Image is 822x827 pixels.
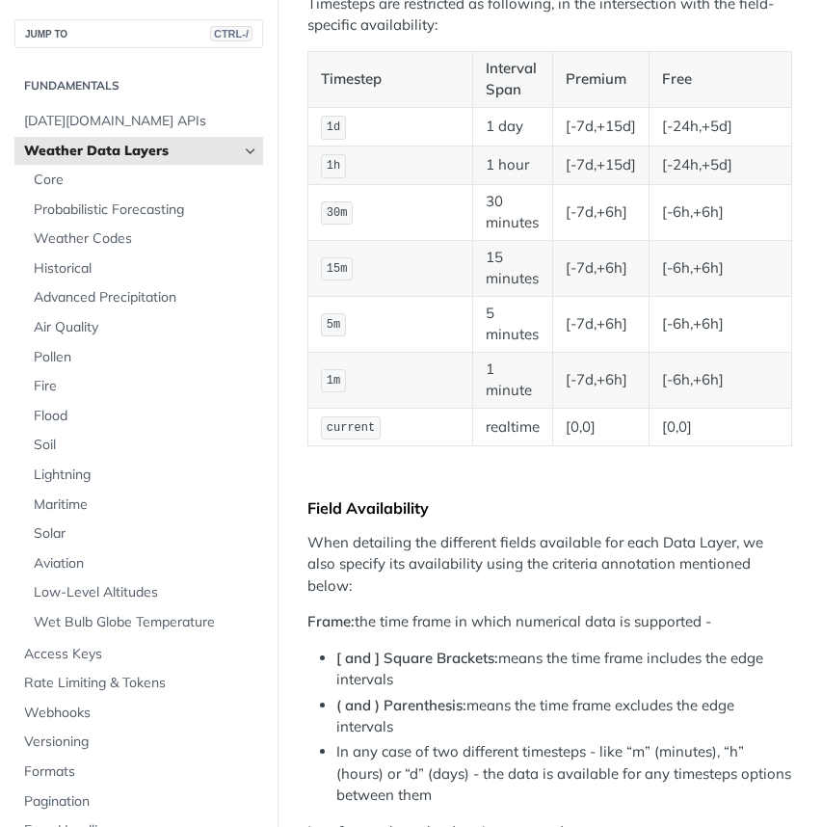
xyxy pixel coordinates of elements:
[650,51,792,107] th: Free
[553,352,650,408] td: [-7d,+6h]
[308,51,473,107] th: Timestep
[24,733,258,752] span: Versioning
[243,144,258,159] button: Hide subpages for Weather Data Layers
[14,787,263,816] a: Pagination
[307,611,792,633] p: the time frame in which numerical data is supported -
[327,159,340,173] span: 1h
[34,348,258,367] span: Pollen
[34,171,258,190] span: Core
[336,695,792,738] li: means the time frame excludes the edge intervals
[34,259,258,279] span: Historical
[14,728,263,757] a: Versioning
[24,762,258,782] span: Formats
[336,648,792,691] li: means the time frame includes the edge intervals
[24,704,258,723] span: Webhooks
[34,583,258,602] span: Low-Level Altitudes
[650,107,792,146] td: [-24h,+5d]
[34,495,258,515] span: Maritime
[14,758,263,787] a: Formats
[24,461,263,490] a: Lightning
[553,146,650,184] td: [-7d,+15d]
[34,200,258,220] span: Probabilistic Forecasting
[210,26,252,41] span: CTRL-/
[473,408,553,446] td: realtime
[650,352,792,408] td: [-6h,+6h]
[34,436,258,455] span: Soil
[473,51,553,107] th: Interval Span
[473,107,553,146] td: 1 day
[473,184,553,240] td: 30 minutes
[307,498,792,518] div: Field Availability
[327,421,375,435] span: current
[24,283,263,312] a: Advanced Precipitation
[327,120,340,134] span: 1d
[34,288,258,307] span: Advanced Precipitation
[24,402,263,431] a: Flood
[553,240,650,296] td: [-7d,+6h]
[307,532,792,598] p: When detailing the different fields available for each Data Layer, we also specify its availabili...
[14,640,263,669] a: Access Keys
[553,408,650,446] td: [0,0]
[14,137,263,166] a: Weather Data LayersHide subpages for Weather Data Layers
[24,112,258,131] span: [DATE][DOMAIN_NAME] APIs
[327,262,348,276] span: 15m
[24,313,263,342] a: Air Quality
[14,19,263,48] button: JUMP TOCTRL-/
[553,107,650,146] td: [-7d,+15d]
[336,649,498,667] strong: [ and ] Square Brackets:
[34,318,258,337] span: Air Quality
[24,166,263,195] a: Core
[14,669,263,698] a: Rate Limiting & Tokens
[24,196,263,225] a: Probabilistic Forecasting
[24,343,263,372] a: Pollen
[650,296,792,352] td: [-6h,+6h]
[24,645,258,664] span: Access Keys
[24,674,258,693] span: Rate Limiting & Tokens
[327,206,348,220] span: 30m
[24,608,263,637] a: Wet Bulb Globe Temperature
[24,792,258,812] span: Pagination
[24,225,263,253] a: Weather Codes
[24,491,263,520] a: Maritime
[34,613,258,632] span: Wet Bulb Globe Temperature
[24,142,238,161] span: Weather Data Layers
[553,51,650,107] th: Premium
[34,554,258,574] span: Aviation
[24,372,263,401] a: Fire
[34,377,258,396] span: Fire
[34,229,258,249] span: Weather Codes
[473,146,553,184] td: 1 hour
[34,466,258,485] span: Lightning
[650,408,792,446] td: [0,0]
[307,612,355,630] strong: Frame:
[336,696,466,714] strong: ( and ) Parenthesis:
[473,352,553,408] td: 1 minute
[14,699,263,728] a: Webhooks
[34,407,258,426] span: Flood
[24,549,263,578] a: Aviation
[24,254,263,283] a: Historical
[327,318,340,332] span: 5m
[473,296,553,352] td: 5 minutes
[650,146,792,184] td: [-24h,+5d]
[24,520,263,548] a: Solar
[327,374,340,387] span: 1m
[34,524,258,544] span: Solar
[553,296,650,352] td: [-7d,+6h]
[24,578,263,607] a: Low-Level Altitudes
[24,431,263,460] a: Soil
[553,184,650,240] td: [-7d,+6h]
[14,107,263,136] a: [DATE][DOMAIN_NAME] APIs
[336,741,792,807] li: In any case of two different timesteps - like “m” (minutes), “h” (hours) or “d” (days) - the data...
[473,240,553,296] td: 15 minutes
[650,184,792,240] td: [-6h,+6h]
[650,240,792,296] td: [-6h,+6h]
[14,77,263,94] h2: Fundamentals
